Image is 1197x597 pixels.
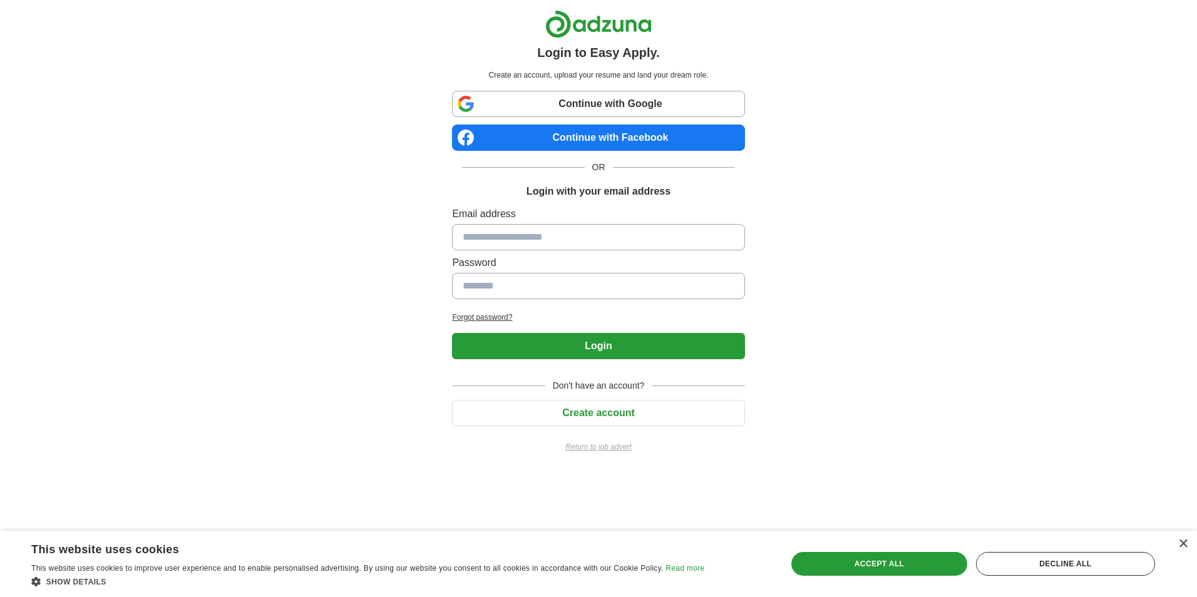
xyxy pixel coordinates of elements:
[452,125,744,151] a: Continue with Facebook
[585,161,613,174] span: OR
[976,552,1155,576] div: Decline all
[452,207,744,222] label: Email address
[791,552,967,576] div: Accept all
[545,379,652,392] span: Don't have an account?
[452,400,744,426] button: Create account
[455,69,742,81] p: Create an account, upload your resume and land your dream role.
[452,312,744,323] a: Forgot password?
[545,10,652,38] img: Adzuna logo
[452,91,744,117] a: Continue with Google
[452,407,744,418] a: Create account
[452,441,744,452] a: Return to job advert
[452,255,744,270] label: Password
[46,578,106,586] span: Show details
[31,575,704,588] div: Show details
[665,564,704,573] a: Read more, opens a new window
[31,564,664,573] span: This website uses cookies to improve user experience and to enable personalised advertising. By u...
[537,43,660,62] h1: Login to Easy Apply.
[527,184,670,199] h1: Login with your email address
[31,538,673,557] div: This website uses cookies
[1178,539,1188,549] div: Close
[452,333,744,359] button: Login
